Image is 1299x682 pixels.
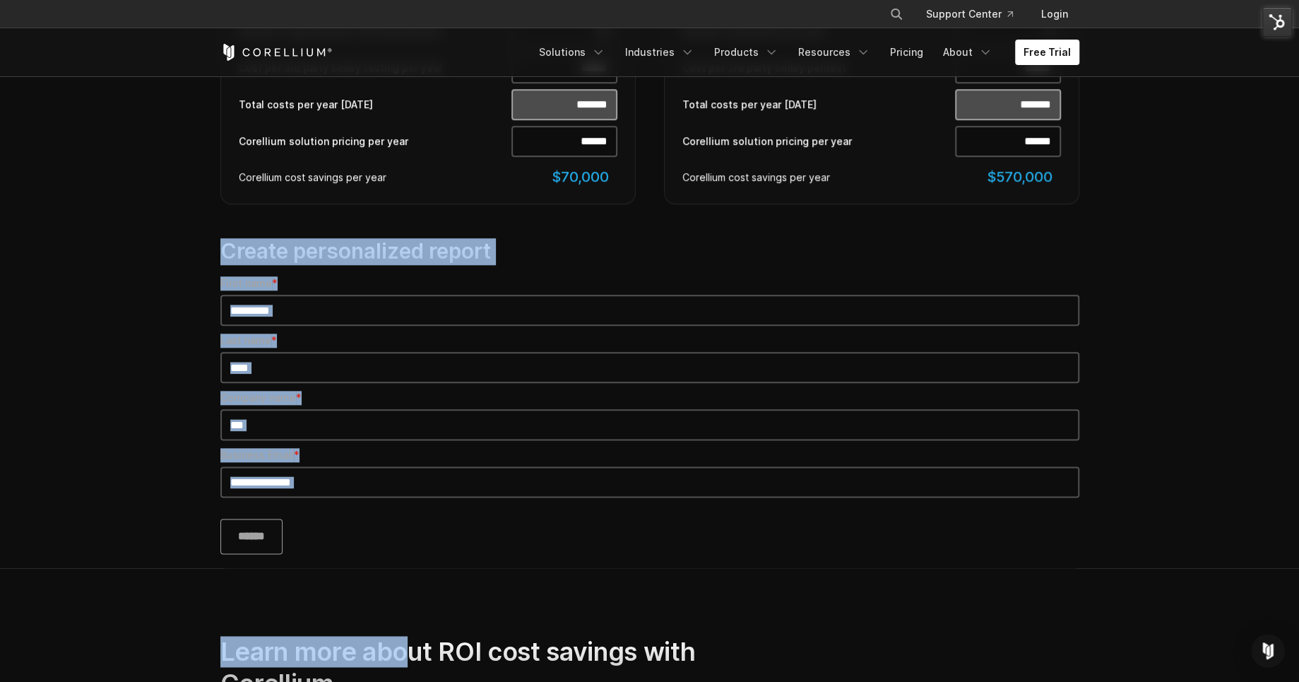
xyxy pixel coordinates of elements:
div: $ [511,168,617,186]
div: Corellium cost savings per year [682,171,955,184]
span: 570,000 [996,168,1052,185]
span: 70,000 [561,168,609,185]
button: Search [884,1,909,27]
a: Free Trial [1015,40,1079,65]
a: Pricing [882,40,932,65]
a: Support Center [915,1,1024,27]
span: Company name [220,392,296,404]
a: Login [1030,1,1079,27]
label: Total costs per year [DATE] [239,98,511,112]
label: Total costs per year [DATE] [682,98,955,112]
div: $ [955,168,1061,186]
div: Corellium cost savings per year [239,171,511,184]
label: Corellium solution pricing per year [682,134,955,148]
a: Products [706,40,787,65]
h3: Create personalized report [220,238,1079,265]
span: First name [220,277,272,289]
a: About [935,40,1001,65]
span: Business Email [220,449,294,461]
a: Resources [790,40,879,65]
div: Navigation Menu [530,40,1079,65]
a: Corellium Home [220,44,333,61]
span: Last name [220,334,271,346]
a: Industries [617,40,703,65]
label: Corellium solution pricing per year [239,134,511,148]
a: Solutions [530,40,614,65]
img: HubSpot Tools Menu Toggle [1262,7,1292,37]
div: Navigation Menu [872,1,1079,27]
div: Open Intercom Messenger [1251,634,1285,668]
